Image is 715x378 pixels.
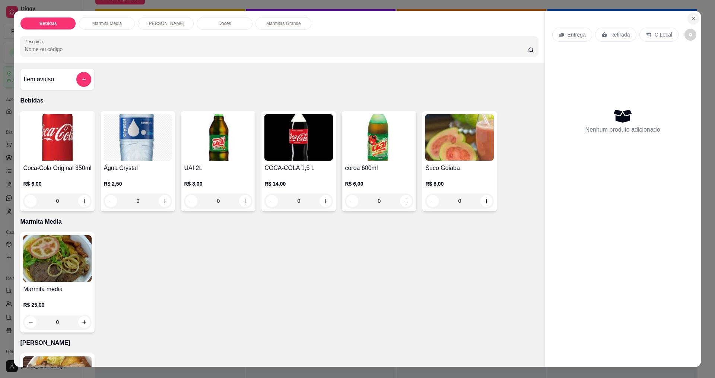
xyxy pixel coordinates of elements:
button: increase-product-quantity [400,195,412,207]
button: decrease-product-quantity [684,29,696,41]
button: increase-product-quantity [159,195,171,207]
p: [PERSON_NAME] [20,338,538,347]
p: R$ 2,50 [104,180,172,188]
p: Entrega [568,31,586,38]
p: R$ 6,00 [23,180,92,188]
button: decrease-product-quantity [25,195,36,207]
p: C.Local [655,31,672,38]
p: Marmita Media [92,21,122,26]
p: Marmitas Grande [266,21,301,26]
h4: COCA-COLA 1,5 L [264,164,333,173]
p: R$ 6,00 [345,180,413,188]
p: R$ 8,00 [425,180,494,188]
p: R$ 14,00 [264,180,333,188]
h4: Água Crystal [104,164,172,173]
img: product-image [23,235,92,282]
button: decrease-product-quantity [266,195,278,207]
button: decrease-product-quantity [105,195,117,207]
button: Close [687,13,699,25]
p: Nenhum produto adicionado [585,125,660,134]
label: Pesquisa [25,38,45,45]
img: product-image [184,114,252,161]
button: increase-product-quantity [239,195,251,207]
button: add-separate-item [76,72,91,87]
button: decrease-product-quantity [185,195,197,207]
p: [PERSON_NAME] [147,21,184,26]
p: R$ 25,00 [23,301,92,309]
img: product-image [104,114,172,161]
h4: UAI 2L [184,164,252,173]
p: Doces [218,21,231,26]
p: Retirada [610,31,630,38]
img: product-image [23,114,92,161]
button: decrease-product-quantity [427,195,439,207]
p: Bebidas [20,96,538,105]
button: increase-product-quantity [78,195,90,207]
button: decrease-product-quantity [346,195,358,207]
h4: Marmita media [23,285,92,294]
h4: Suco Goiaba [425,164,494,173]
p: Bebidas [39,21,57,26]
p: R$ 8,00 [184,180,252,188]
input: Pesquisa [25,45,528,53]
button: increase-product-quantity [480,195,492,207]
img: product-image [264,114,333,161]
p: Marmita Media [20,217,538,226]
img: product-image [345,114,413,161]
h4: coroa 600ml [345,164,413,173]
h4: Coca-Cola Original 350ml [23,164,92,173]
button: increase-product-quantity [320,195,331,207]
h4: Item avulso [23,75,54,84]
img: product-image [425,114,494,161]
